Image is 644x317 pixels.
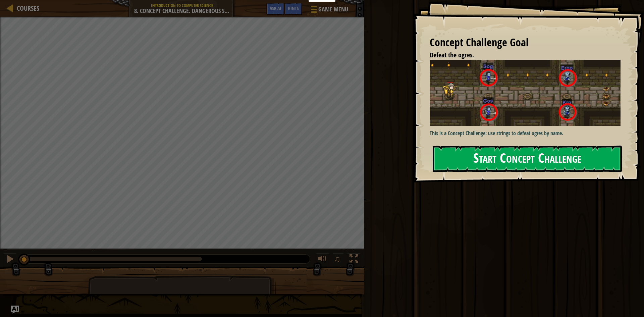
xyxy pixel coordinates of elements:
div: Concept Challenge Goal [430,35,621,50]
button: Ctrl + P: Pause [3,253,17,267]
span: Courses [17,4,39,13]
button: Adjust volume [316,253,329,267]
img: Dangerous steps new [430,60,626,126]
button: Ask AI [266,3,284,15]
p: This is a Concept Challenge: use strings to defeat ogres by name. [430,129,626,137]
span: Game Menu [318,5,348,14]
button: Game Menu [306,3,352,18]
a: Courses [13,4,39,13]
span: Defeat the ogres. [430,50,474,59]
span: Hints [288,5,299,11]
button: Toggle fullscreen [347,253,361,267]
button: ♫ [332,253,344,267]
span: ♫ [334,254,340,264]
button: Ask AI [11,306,19,314]
li: Defeat the ogres. [421,50,619,60]
span: Ask AI [270,5,281,11]
button: Start Concept Challenge [433,146,622,172]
